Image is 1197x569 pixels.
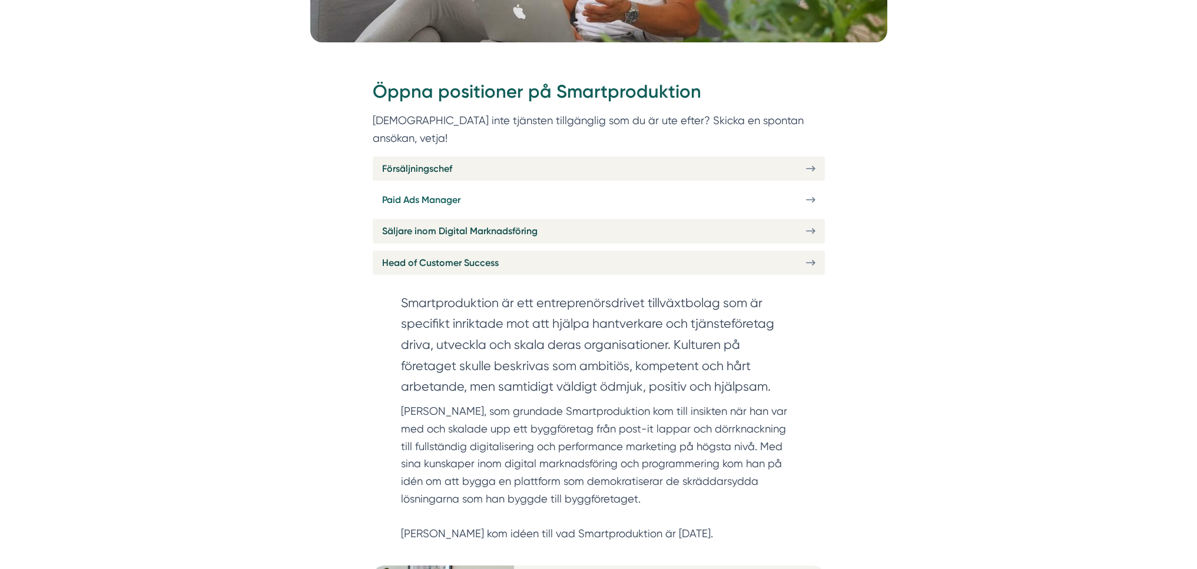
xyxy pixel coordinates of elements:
a: Head of Customer Success [373,251,825,275]
h2: Öppna positioner på Smartproduktion [373,79,825,112]
span: Head of Customer Success [382,255,499,270]
a: Säljare inom Digital Marknadsföring [373,219,825,243]
a: Försäljningschef [373,157,825,181]
p: [DEMOGRAPHIC_DATA] inte tjänsten tillgänglig som du är ute efter? Skicka en spontan ansökan, vetja! [373,112,825,147]
span: Försäljningschef [382,161,452,176]
span: Paid Ads Manager [382,192,460,207]
a: Paid Ads Manager [373,188,825,212]
p: [PERSON_NAME], som grundade Smartproduktion kom till insikten när han var med och skalade upp ett... [401,402,797,543]
span: Säljare inom Digital Marknadsföring [382,224,538,238]
section: Smartproduktion är ett entreprenörsdrivet tillväxtbolag som är specifikt inriktade mot att hjälpa... [401,292,797,403]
